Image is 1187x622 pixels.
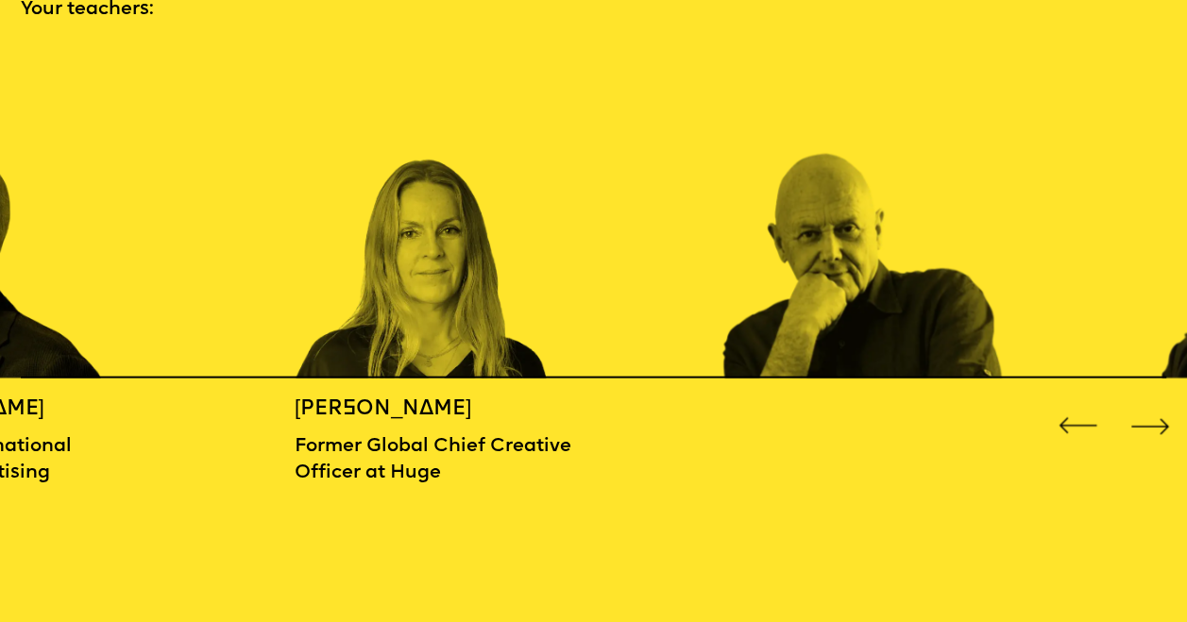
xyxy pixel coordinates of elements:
div: 1 / 16 [722,46,1008,378]
p: Former Global Chief Creative Officer at Huge [295,434,580,486]
div: Previous slide [1054,402,1101,449]
div: Next slide [1126,402,1173,449]
div: 16 / 16 [295,46,580,378]
h5: [PERSON_NAME] [295,396,580,423]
